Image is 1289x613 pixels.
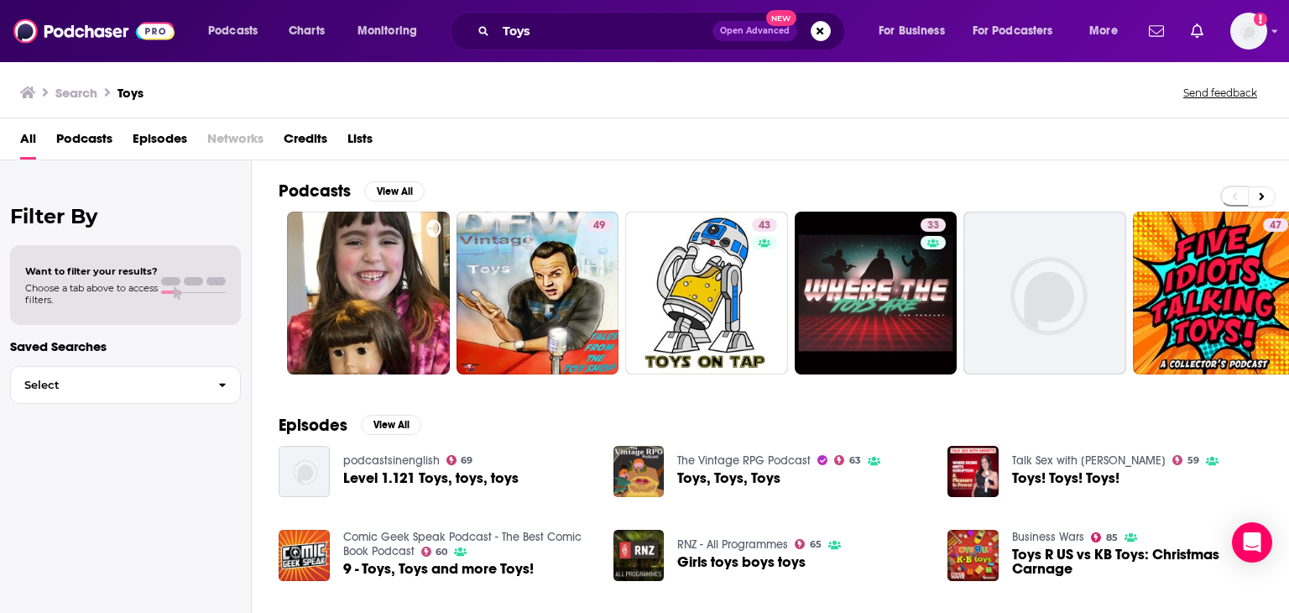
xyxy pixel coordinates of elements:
a: 63 [834,455,861,465]
a: 49 [457,212,619,375]
span: More [1089,19,1118,43]
a: Show notifications dropdown [1184,17,1210,45]
button: Select [10,366,241,404]
img: Toys! Toys! Toys! [947,446,999,497]
a: 43 [625,212,788,375]
a: All [20,125,36,160]
button: View All [361,415,421,435]
span: Open Advanced [720,27,790,35]
img: Toys R US vs KB Toys: Christmas Carnage [947,530,999,581]
img: User Profile [1230,13,1267,50]
button: Send feedback [1178,86,1262,100]
a: 69 [446,455,473,465]
a: Lists [347,125,373,160]
img: Girls toys boys toys [613,530,665,581]
a: Show notifications dropdown [1142,17,1171,45]
span: Podcasts [208,19,258,43]
a: Charts [278,18,335,45]
a: EpisodesView All [279,415,421,436]
span: New [766,10,796,26]
h3: Search [55,85,97,101]
a: Toys R US vs KB Toys: Christmas Carnage [1012,548,1262,576]
span: Select [11,380,205,390]
img: Podchaser - Follow, Share and Rate Podcasts [13,15,175,47]
a: Credits [284,125,327,160]
a: Level 1.121 Toys, toys, toys [343,471,519,485]
a: Toys! Toys! Toys! [1012,471,1119,485]
button: open menu [346,18,439,45]
span: Networks [207,125,264,160]
h2: Filter By [10,204,241,228]
span: 59 [1187,457,1199,464]
a: 60 [421,547,448,557]
svg: Add a profile image [1254,13,1267,26]
span: Monitoring [357,19,417,43]
span: Choose a tab above to access filters. [25,282,158,306]
a: PodcastsView All [279,181,425,202]
span: Logged in as Aly1Mom [1230,13,1267,50]
span: 60 [436,548,447,556]
a: Business Wars [1012,530,1084,544]
span: 63 [849,457,861,464]
img: Level 1.121 Toys, toys, toys [279,446,330,497]
span: 85 [1106,534,1118,542]
a: 33 [795,212,958,375]
button: open menu [1078,18,1139,45]
span: 65 [810,541,822,548]
span: 47 [1270,217,1281,234]
a: 85 [1091,532,1118,542]
button: open menu [962,18,1078,45]
div: Search podcasts, credits, & more... [466,12,861,50]
h3: Toys [117,85,144,101]
a: Comic Geek Speak Podcast - The Best Comic Book Podcast [343,530,582,558]
input: Search podcasts, credits, & more... [496,18,712,45]
a: Toys, Toys, Toys [677,471,780,485]
span: 43 [759,217,770,234]
a: 65 [795,539,822,549]
span: Charts [289,19,325,43]
span: 69 [461,457,472,464]
a: Girls toys boys toys [677,555,806,569]
a: 9 - Toys, Toys and more Toys! [343,562,534,576]
span: For Podcasters [973,19,1053,43]
button: View All [364,181,425,202]
a: podcastsinenglish [343,453,440,468]
span: 49 [593,217,605,234]
a: Episodes [133,125,187,160]
span: 33 [927,217,939,234]
h2: Episodes [279,415,347,436]
button: Open AdvancedNew [712,21,797,41]
img: 9 - Toys, Toys and more Toys! [279,530,330,581]
button: open menu [867,18,966,45]
img: Toys, Toys, Toys [613,446,665,497]
a: 47 [1263,218,1288,232]
span: Want to filter your results? [25,265,158,277]
a: The Vintage RPG Podcast [677,453,811,468]
a: Podcasts [56,125,112,160]
a: 43 [752,218,777,232]
a: Talk Sex with Annette [1012,453,1166,468]
h2: Podcasts [279,181,351,202]
span: For Business [879,19,945,43]
button: open menu [196,18,279,45]
a: 49 [587,218,612,232]
button: Show profile menu [1230,13,1267,50]
a: 59 [1172,455,1199,465]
